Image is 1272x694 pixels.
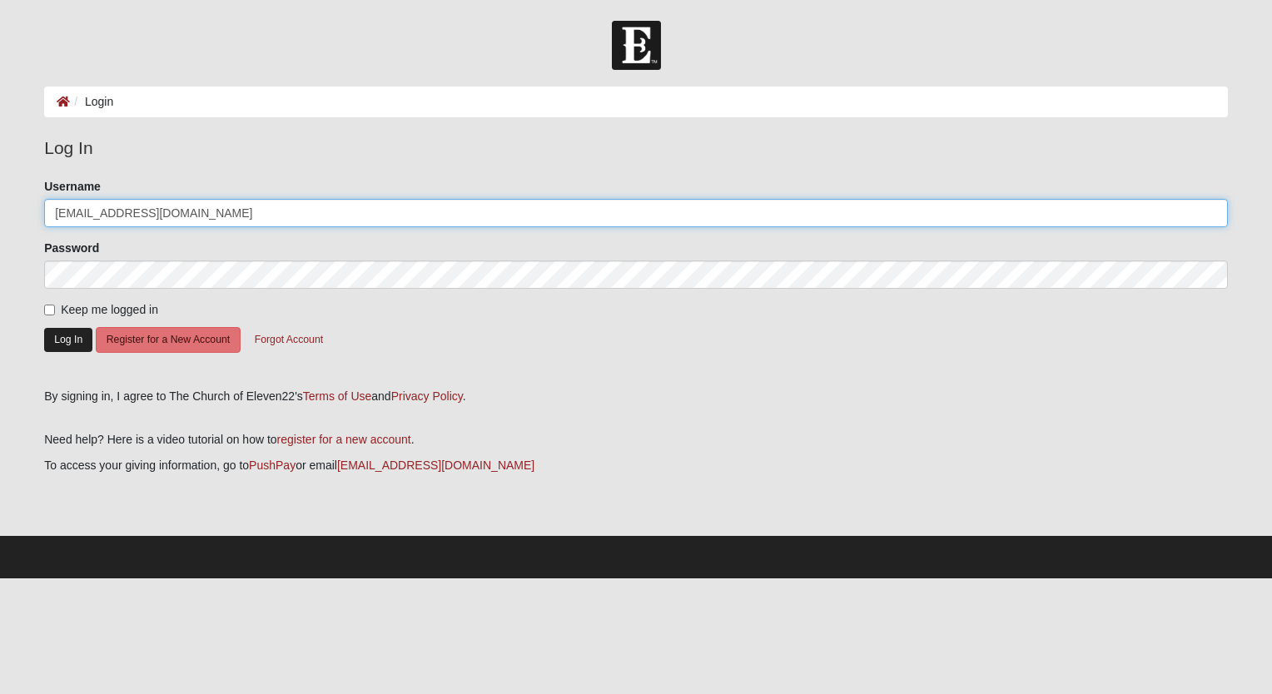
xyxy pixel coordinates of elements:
a: PushPay [249,459,296,472]
li: Login [70,93,113,111]
button: Forgot Account [244,327,334,353]
button: Log In [44,328,92,352]
label: Password [44,240,99,256]
label: Username [44,178,101,195]
button: Register for a New Account [96,327,241,353]
a: Privacy Policy [391,389,463,403]
div: By signing in, I agree to The Church of Eleven22's and . [44,388,1228,405]
p: Need help? Here is a video tutorial on how to . [44,431,1228,449]
span: Keep me logged in [61,303,158,316]
a: [EMAIL_ADDRESS][DOMAIN_NAME] [337,459,534,472]
a: register for a new account [277,433,411,446]
p: To access your giving information, go to or email [44,457,1228,474]
input: Keep me logged in [44,305,55,315]
img: Church of Eleven22 Logo [612,21,661,70]
legend: Log In [44,135,1228,161]
a: Terms of Use [303,389,371,403]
